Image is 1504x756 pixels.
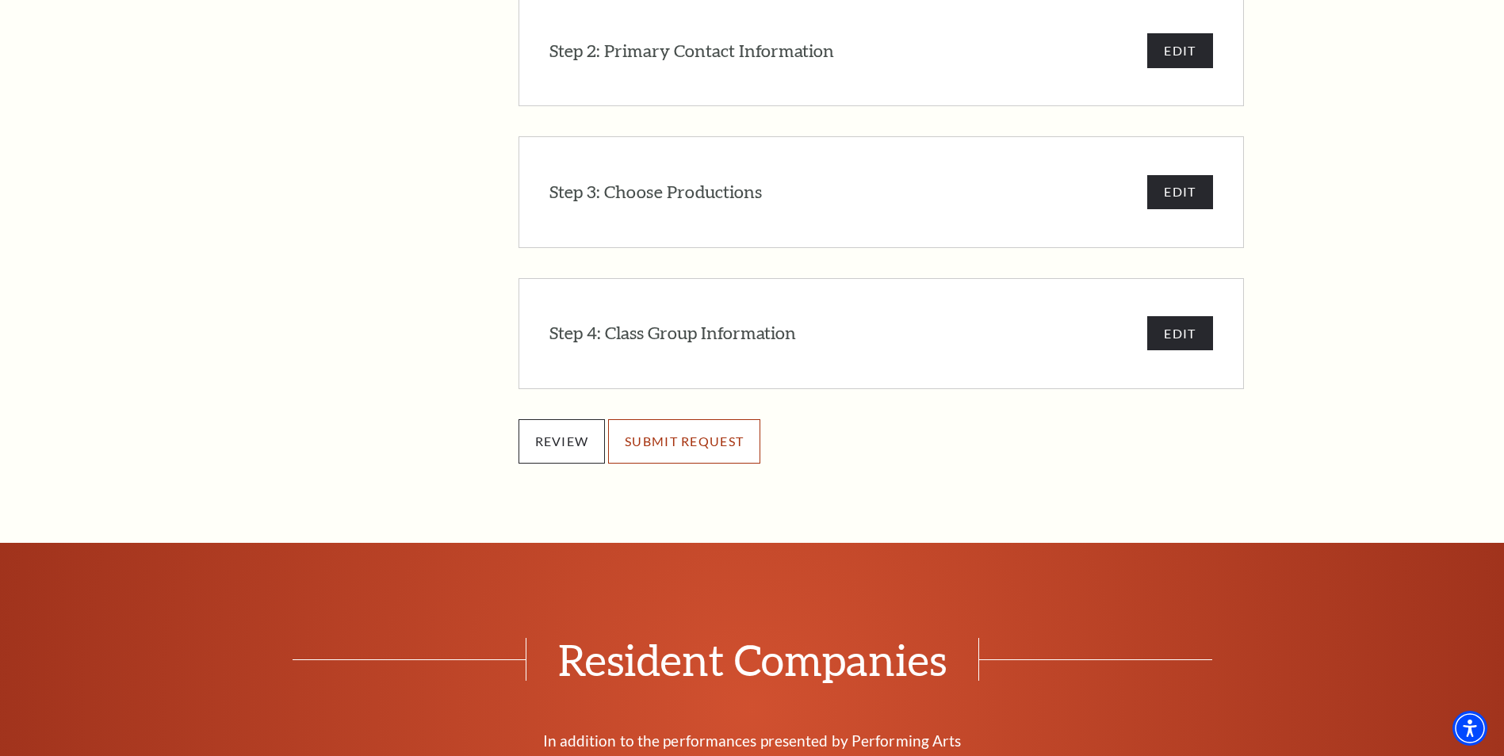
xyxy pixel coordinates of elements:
[1147,175,1212,209] button: EDIT
[1147,316,1212,350] button: EDIT
[549,321,796,346] h3: Step 4: Class Group Information
[526,638,979,681] span: Resident Companies
[549,39,834,63] h3: Step 2: Primary Contact Information
[608,419,760,464] input: Button
[519,419,606,464] input: REVIEW
[1452,711,1487,746] div: Accessibility Menu
[549,180,762,204] h3: Step 3: Choose Productions
[1147,33,1212,67] button: EDIT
